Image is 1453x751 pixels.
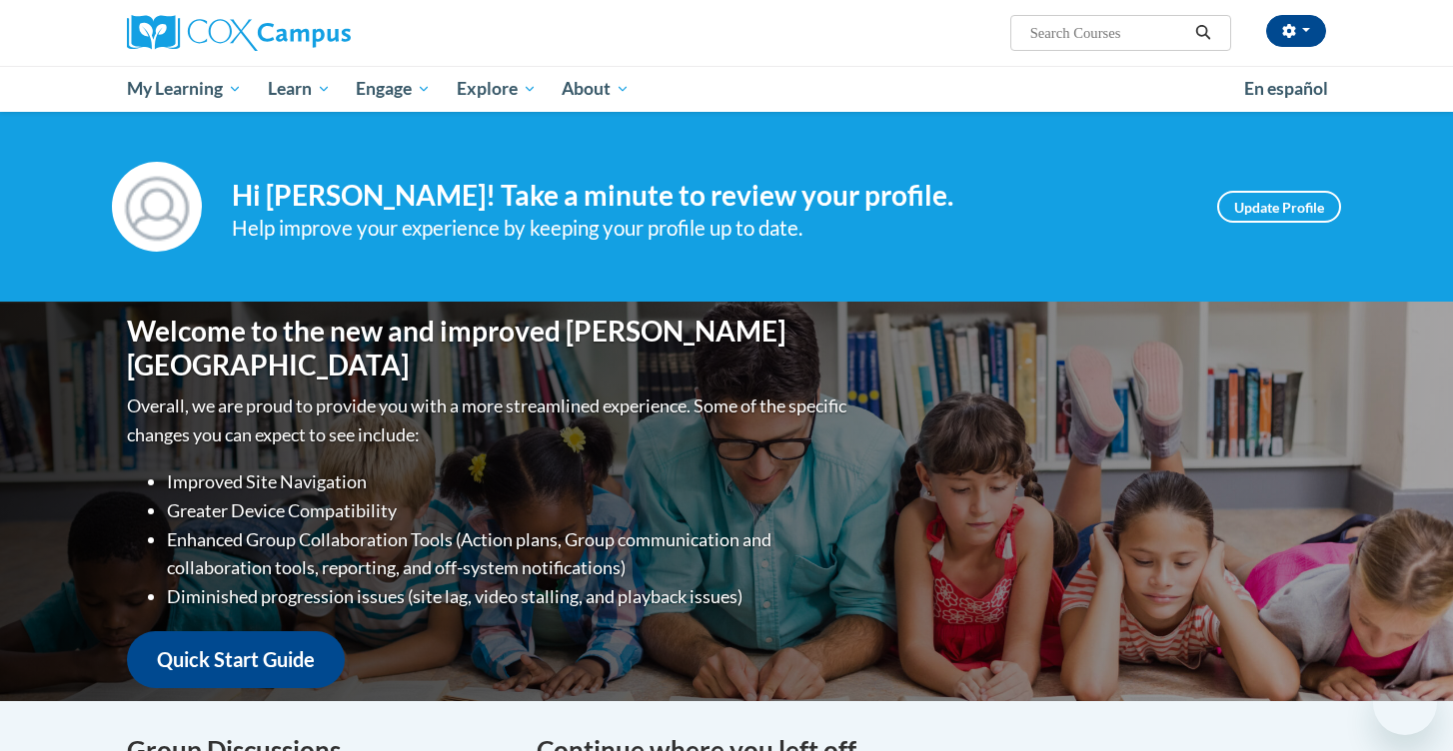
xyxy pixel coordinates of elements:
[97,66,1356,112] div: Main menu
[255,66,344,112] a: Learn
[232,212,1187,245] div: Help improve your experience by keeping your profile up to date.
[562,77,630,101] span: About
[167,496,851,525] li: Greater Device Compatibility
[114,66,255,112] a: My Learning
[268,77,331,101] span: Learn
[457,77,537,101] span: Explore
[1231,68,1341,110] a: En español
[167,582,851,611] li: Diminished progression issues (site lag, video stalling, and playback issues)
[167,525,851,583] li: Enhanced Group Collaboration Tools (Action plans, Group communication and collaboration tools, re...
[127,631,345,688] a: Quick Start Guide
[127,391,851,449] p: Overall, we are proud to provide you with a more streamlined experience. Some of the specific cha...
[232,179,1187,213] h4: Hi [PERSON_NAME]! Take a minute to review your profile.
[1373,671,1437,735] iframe: Button to launch messaging window
[167,467,851,496] li: Improved Site Navigation
[1244,78,1328,99] span: En español
[127,77,242,101] span: My Learning
[1217,191,1341,223] a: Update Profile
[127,315,851,381] h1: Welcome to the new and improved [PERSON_NAME][GEOGRAPHIC_DATA]
[112,162,202,252] img: Profile Image
[1188,21,1218,45] button: Search
[127,15,507,51] a: Cox Campus
[1266,15,1326,47] button: Account Settings
[1028,21,1188,45] input: Search Courses
[343,66,444,112] a: Engage
[444,66,550,112] a: Explore
[356,77,431,101] span: Engage
[550,66,644,112] a: About
[127,15,351,51] img: Cox Campus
